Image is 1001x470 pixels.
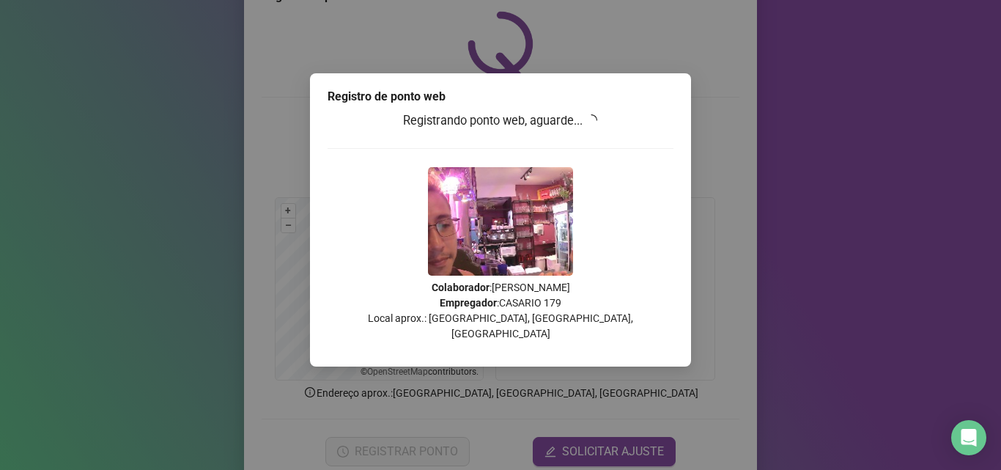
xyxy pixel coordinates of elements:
[432,282,490,293] strong: Colaborador
[586,114,599,127] span: loading
[428,167,573,276] img: Z
[951,420,986,455] div: Open Intercom Messenger
[440,297,497,309] strong: Empregador
[328,88,673,106] div: Registro de ponto web
[328,280,673,342] p: : [PERSON_NAME] : CASARIO 179 Local aprox.: [GEOGRAPHIC_DATA], [GEOGRAPHIC_DATA], [GEOGRAPHIC_DATA]
[328,111,673,131] h3: Registrando ponto web, aguarde...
